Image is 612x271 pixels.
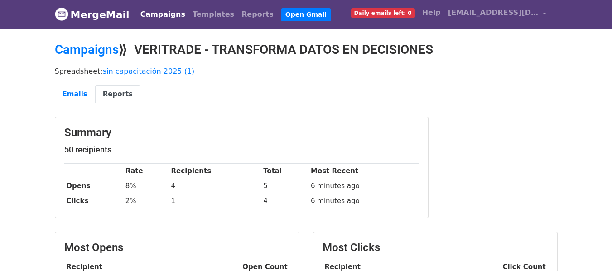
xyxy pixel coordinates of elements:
[323,241,548,254] h3: Most Clicks
[123,164,169,179] th: Rate
[238,5,277,24] a: Reports
[64,241,290,254] h3: Most Opens
[137,5,189,24] a: Campaigns
[55,42,558,57] h2: ⟫ VERITRADE - TRANSFORMA DATOS EN DECISIONES
[55,67,558,76] p: Spreadsheet:
[444,4,550,25] a: [EMAIL_ADDRESS][DOMAIN_NAME]
[419,4,444,22] a: Help
[281,8,331,21] a: Open Gmail
[308,179,419,194] td: 6 minutes ago
[189,5,238,24] a: Templates
[169,179,261,194] td: 4
[308,164,419,179] th: Most Recent
[55,7,68,21] img: MergeMail logo
[64,126,419,139] h3: Summary
[55,42,119,57] a: Campaigns
[261,194,308,209] td: 4
[169,164,261,179] th: Recipients
[64,179,123,194] th: Opens
[347,4,419,22] a: Daily emails left: 0
[123,179,169,194] td: 8%
[261,179,308,194] td: 5
[55,85,95,104] a: Emails
[308,194,419,209] td: 6 minutes ago
[64,145,419,155] h5: 50 recipients
[351,8,415,18] span: Daily emails left: 0
[95,85,140,104] a: Reports
[169,194,261,209] td: 1
[55,5,130,24] a: MergeMail
[123,194,169,209] td: 2%
[64,194,123,209] th: Clicks
[448,7,539,18] span: [EMAIL_ADDRESS][DOMAIN_NAME]
[261,164,308,179] th: Total
[103,67,195,76] a: sin capacitación 2025 (1)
